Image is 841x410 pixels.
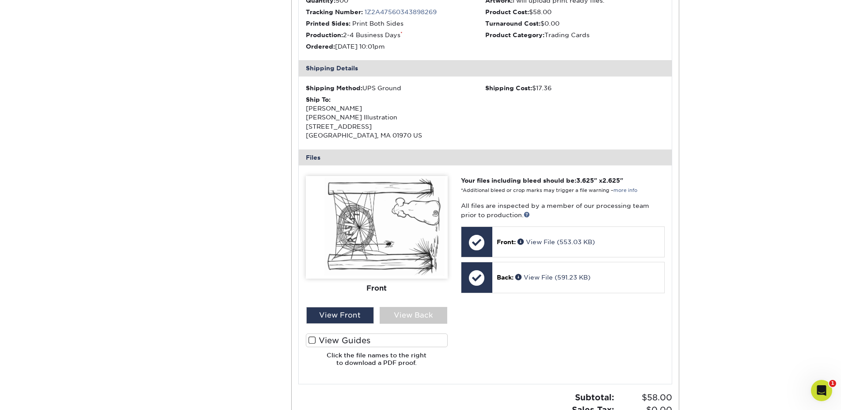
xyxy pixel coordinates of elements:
[299,60,672,76] div: Shipping Details
[829,380,836,387] span: 1
[811,380,832,401] iframe: Intercom live chat
[306,84,362,92] strong: Shipping Method:
[485,19,665,28] li: $0.00
[485,20,540,27] strong: Turnaround Cost:
[306,307,374,324] div: View Front
[306,279,448,298] div: Front
[576,177,594,184] span: 3.625
[306,95,485,140] div: [PERSON_NAME] [PERSON_NAME] Illustration [STREET_ADDRESS] [GEOGRAPHIC_DATA], MA 01970 US
[461,177,623,184] strong: Your files including bleed should be: " x "
[461,188,637,193] small: *Additional bleed or crop marks may trigger a file warning –
[518,238,595,245] a: View File (553.03 KB)
[497,238,516,245] span: Front:
[613,188,637,193] a: more info
[306,20,350,27] strong: Printed Sides:
[485,84,665,92] div: $17.36
[380,307,447,324] div: View Back
[515,274,590,281] a: View File (591.23 KB)
[306,84,485,92] div: UPS Ground
[485,31,544,38] strong: Product Category:
[306,352,448,373] h6: Click the file names to the right to download a PDF proof.
[485,8,665,16] li: $58.00
[365,8,437,15] a: 1Z2A47560343898269
[306,333,448,347] label: View Guides
[306,8,363,15] strong: Tracking Number:
[2,383,75,407] iframe: Google Customer Reviews
[497,274,514,281] span: Back:
[306,42,485,51] li: [DATE] 10:01pm
[306,31,343,38] strong: Production:
[352,20,403,27] span: Print Both Sides
[617,391,672,404] span: $58.00
[485,8,529,15] strong: Product Cost:
[306,96,331,103] strong: Ship To:
[306,43,335,50] strong: Ordered:
[485,84,532,92] strong: Shipping Cost:
[461,201,665,219] p: All files are inspected by a member of our processing team prior to production.
[575,392,614,402] strong: Subtotal:
[602,177,620,184] span: 2.625
[485,31,665,39] li: Trading Cards
[299,149,672,165] div: Files
[306,31,485,39] li: 2-4 Business Days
